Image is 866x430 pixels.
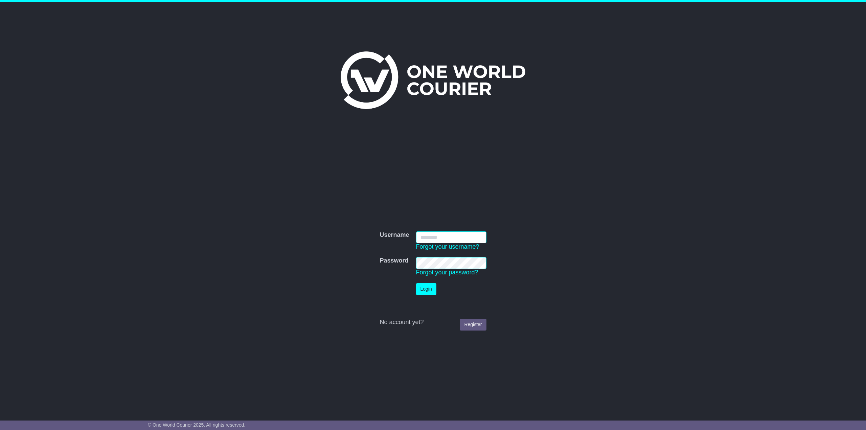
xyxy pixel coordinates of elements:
a: Forgot your username? [416,243,479,250]
a: Register [460,319,486,331]
span: © One World Courier 2025. All rights reserved. [148,422,246,428]
label: Username [380,231,409,239]
button: Login [416,283,436,295]
div: No account yet? [380,319,486,326]
label: Password [380,257,408,265]
a: Forgot your password? [416,269,478,276]
img: One World [341,51,525,109]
